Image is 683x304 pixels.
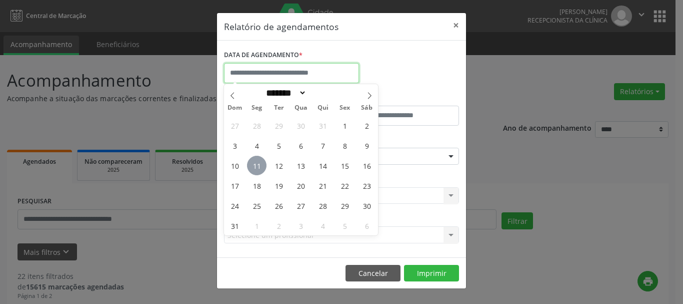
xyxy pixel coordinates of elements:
[224,105,246,111] span: Dom
[446,13,466,38] button: Close
[269,136,288,155] span: Agosto 5, 2025
[247,136,266,155] span: Agosto 4, 2025
[335,116,354,135] span: Agosto 1, 2025
[247,176,266,195] span: Agosto 18, 2025
[247,196,266,215] span: Agosto 25, 2025
[335,156,354,175] span: Agosto 15, 2025
[268,105,290,111] span: Ter
[290,105,312,111] span: Qua
[291,176,310,195] span: Agosto 20, 2025
[262,88,306,98] select: Month
[313,116,332,135] span: Julho 31, 2025
[291,136,310,155] span: Agosto 6, 2025
[291,196,310,215] span: Agosto 27, 2025
[313,136,332,155] span: Agosto 7, 2025
[247,156,266,175] span: Agosto 11, 2025
[335,196,354,215] span: Agosto 29, 2025
[269,216,288,235] span: Setembro 2, 2025
[224,48,302,63] label: DATA DE AGENDAMENTO
[313,176,332,195] span: Agosto 21, 2025
[344,90,459,106] label: ATÉ
[357,176,376,195] span: Agosto 23, 2025
[313,156,332,175] span: Agosto 14, 2025
[357,136,376,155] span: Agosto 9, 2025
[269,156,288,175] span: Agosto 12, 2025
[404,265,459,282] button: Imprimir
[334,105,356,111] span: Sex
[291,216,310,235] span: Setembro 3, 2025
[291,116,310,135] span: Julho 30, 2025
[356,105,378,111] span: Sáb
[247,216,266,235] span: Setembro 1, 2025
[224,20,338,33] h5: Relatório de agendamentos
[313,196,332,215] span: Agosto 28, 2025
[345,265,400,282] button: Cancelar
[269,196,288,215] span: Agosto 26, 2025
[357,216,376,235] span: Setembro 6, 2025
[335,136,354,155] span: Agosto 8, 2025
[247,116,266,135] span: Julho 28, 2025
[225,176,244,195] span: Agosto 17, 2025
[357,116,376,135] span: Agosto 2, 2025
[269,116,288,135] span: Julho 29, 2025
[357,196,376,215] span: Agosto 30, 2025
[225,196,244,215] span: Agosto 24, 2025
[225,216,244,235] span: Agosto 31, 2025
[306,88,339,98] input: Year
[225,136,244,155] span: Agosto 3, 2025
[335,216,354,235] span: Setembro 5, 2025
[225,156,244,175] span: Agosto 10, 2025
[357,156,376,175] span: Agosto 16, 2025
[269,176,288,195] span: Agosto 19, 2025
[312,105,334,111] span: Qui
[335,176,354,195] span: Agosto 22, 2025
[291,156,310,175] span: Agosto 13, 2025
[313,216,332,235] span: Setembro 4, 2025
[246,105,268,111] span: Seg
[225,116,244,135] span: Julho 27, 2025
